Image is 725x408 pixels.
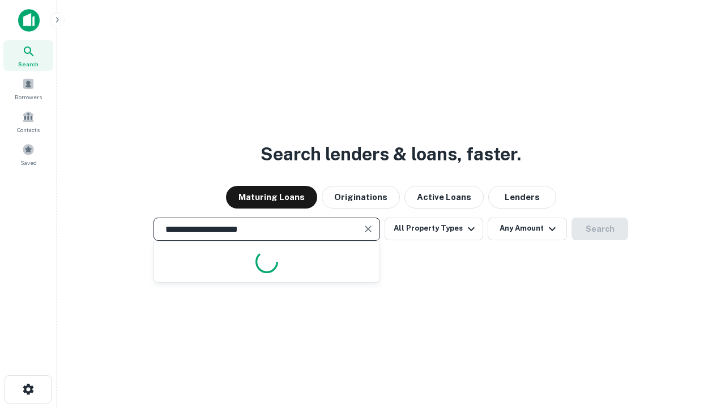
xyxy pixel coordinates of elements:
[226,186,317,209] button: Maturing Loans
[3,73,53,104] a: Borrowers
[668,317,725,372] iframe: Chat Widget
[360,221,376,237] button: Clear
[18,9,40,32] img: capitalize-icon.png
[15,92,42,101] span: Borrowers
[404,186,484,209] button: Active Loans
[385,218,483,240] button: All Property Types
[488,186,556,209] button: Lenders
[3,40,53,71] a: Search
[3,106,53,137] a: Contacts
[18,59,39,69] span: Search
[322,186,400,209] button: Originations
[488,218,567,240] button: Any Amount
[17,125,40,134] span: Contacts
[20,158,37,167] span: Saved
[3,139,53,169] a: Saved
[261,141,521,168] h3: Search lenders & loans, faster.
